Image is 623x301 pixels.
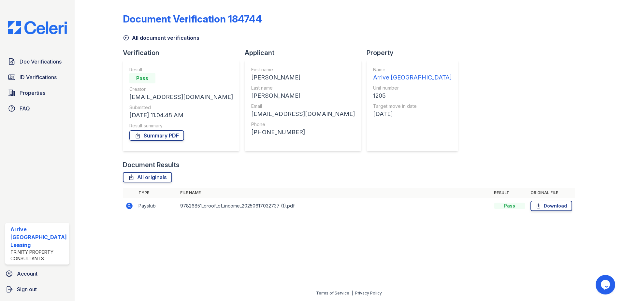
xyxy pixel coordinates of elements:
a: All document verifications [123,34,199,42]
td: 97826851_proof_of_income_20250617032737 (1).pdf [178,198,492,214]
div: Email [251,103,355,109]
div: Pass [494,203,525,209]
a: Doc Verifications [5,55,69,68]
span: ID Verifications [20,73,57,81]
div: [PERSON_NAME] [251,91,355,100]
th: Original file [528,188,575,198]
span: Account [17,270,37,278]
a: Sign out [3,283,72,296]
a: Download [530,201,572,211]
span: Properties [20,89,45,97]
div: 1205 [373,91,452,100]
div: Result [129,66,233,73]
div: Phone [251,121,355,128]
th: File name [178,188,492,198]
div: Unit number [373,85,452,91]
img: CE_Logo_Blue-a8612792a0a2168367f1c8372b55b34899dd931a85d93a1a3d3e32e68fde9ad4.png [3,21,72,34]
div: Document Results [123,160,180,169]
div: [DATE] 11:04:48 AM [129,111,233,120]
div: Creator [129,86,233,93]
th: Result [491,188,528,198]
a: Privacy Policy [355,291,382,295]
span: Doc Verifications [20,58,62,65]
div: [PERSON_NAME] [251,73,355,82]
div: Last name [251,85,355,91]
div: First name [251,66,355,73]
a: Terms of Service [316,291,349,295]
div: | [352,291,353,295]
a: Name Arrive [GEOGRAPHIC_DATA] [373,66,452,82]
div: [PHONE_NUMBER] [251,128,355,137]
div: Trinity Property Consultants [10,249,67,262]
div: Arrive [GEOGRAPHIC_DATA] [373,73,452,82]
a: Account [3,267,72,280]
div: Name [373,66,452,73]
a: Properties [5,86,69,99]
td: Paystub [136,198,178,214]
div: Document Verification 184744 [123,13,262,25]
div: Target move in date [373,103,452,109]
div: Property [367,48,463,57]
th: Type [136,188,178,198]
div: Pass [129,73,155,83]
div: Submitted [129,104,233,111]
iframe: chat widget [596,275,616,294]
div: Applicant [245,48,367,57]
a: ID Verifications [5,71,69,84]
div: Result summary [129,122,233,129]
a: All originals [123,172,172,182]
div: [EMAIL_ADDRESS][DOMAIN_NAME] [129,93,233,102]
span: Sign out [17,285,37,293]
div: Verification [123,48,245,57]
div: [DATE] [373,109,452,119]
div: [EMAIL_ADDRESS][DOMAIN_NAME] [251,109,355,119]
div: Arrive [GEOGRAPHIC_DATA] Leasing [10,225,67,249]
span: FAQ [20,105,30,112]
a: FAQ [5,102,69,115]
a: Summary PDF [129,130,184,141]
